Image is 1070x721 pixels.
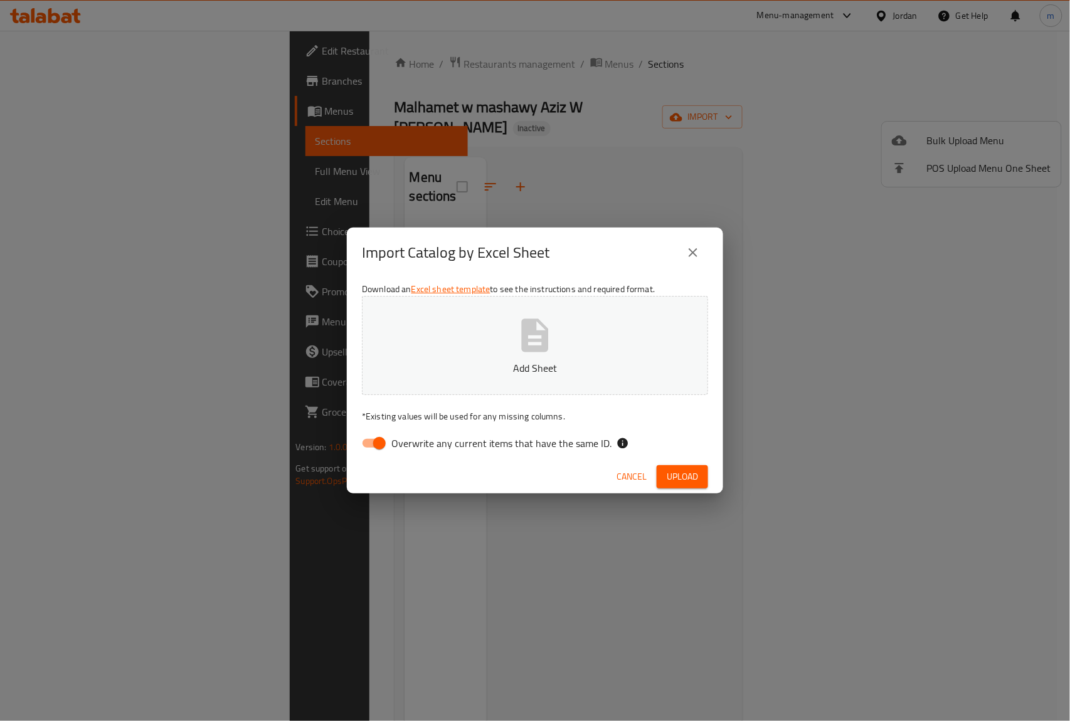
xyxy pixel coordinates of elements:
[617,437,629,450] svg: If the overwrite option isn't selected, then the items that match an existing ID will be ignored ...
[381,360,689,376] p: Add Sheet
[347,278,723,460] div: Download an to see the instructions and required format.
[411,281,490,297] a: Excel sheet template
[362,410,708,423] p: Existing values will be used for any missing columns.
[667,469,698,485] span: Upload
[657,465,708,488] button: Upload
[612,465,652,488] button: Cancel
[362,243,549,263] h2: Import Catalog by Excel Sheet
[362,296,708,395] button: Add Sheet
[617,469,647,485] span: Cancel
[391,436,612,451] span: Overwrite any current items that have the same ID.
[678,238,708,268] button: close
